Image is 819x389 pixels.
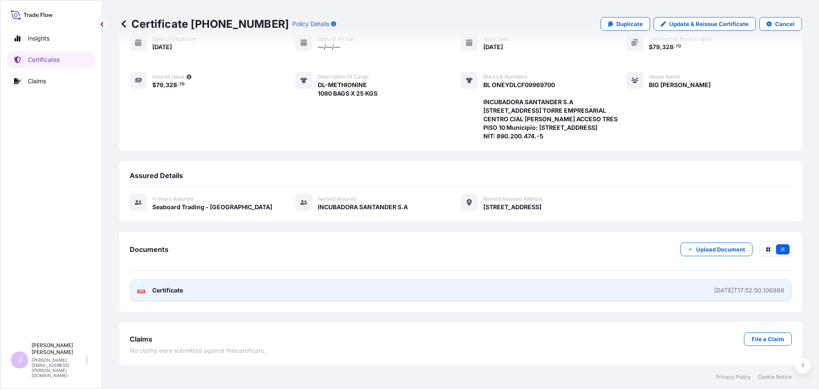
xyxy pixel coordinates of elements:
[152,203,272,211] span: Seaboard Trading - [GEOGRAPHIC_DATA]
[674,45,675,48] span: .
[130,279,792,301] a: PDFCertificate[DATE]T17:52:50.106986
[649,81,711,89] span: BIG [PERSON_NAME]
[130,335,152,343] span: Claims
[28,34,49,43] p: Insights
[601,17,650,31] a: Duplicate
[758,374,792,380] a: Cookie Notice
[483,73,527,80] span: Marks & Numbers
[483,81,626,140] span: BL ONEYDLCF09969700 INCUBADORA SANTANDER S.A [STREET_ADDRESS] TORRE EMPRESARIAL CENTRO CIAL [PERS...
[318,81,378,98] span: DL-METHIONINE 1080 BAGS X 25 KGS
[483,196,543,202] span: Named Assured Address
[152,196,193,202] span: Primary assured
[32,357,84,378] p: [PERSON_NAME][EMAIL_ADDRESS][PERSON_NAME][DOMAIN_NAME]
[292,20,329,28] p: Policy Details
[483,203,541,211] span: [STREET_ADDRESS]
[696,245,745,254] p: Upload Document
[669,20,749,28] p: Update & Reissue Certificate
[653,17,756,31] a: Update & Reissue Certificate
[28,77,46,85] p: Claims
[152,286,183,295] span: Certificate
[130,245,168,254] span: Documents
[130,171,183,180] span: Assured Details
[318,196,356,202] span: Named Assured
[166,82,177,88] span: 328
[7,30,95,47] a: Insights
[7,73,95,90] a: Claims
[318,203,408,211] span: INCUBADORA SANTANDER S.A
[17,356,22,364] span: J
[179,83,185,86] span: 70
[163,82,166,88] span: ,
[177,83,179,86] span: .
[7,51,95,68] a: Certificates
[156,82,163,88] span: 79
[714,286,784,295] div: [DATE]T17:52:50.106986
[744,332,792,346] a: File a Claim
[676,45,681,48] span: 70
[775,20,795,28] p: Cancel
[28,56,60,64] p: Certificates
[32,342,84,356] p: [PERSON_NAME] [PERSON_NAME]
[139,290,144,293] text: PDF
[616,20,643,28] p: Duplicate
[152,73,185,80] span: Insured Value
[318,73,369,80] span: Description of cargo
[119,17,289,31] p: Certificate [PHONE_NUMBER]
[759,17,802,31] button: Cancel
[152,82,156,88] span: $
[752,335,784,343] p: File a Claim
[680,243,752,256] button: Upload Document
[716,374,751,380] a: Privacy Policy
[649,73,680,80] span: Vessel Name
[130,346,266,355] span: No claims were submitted against this certificate .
